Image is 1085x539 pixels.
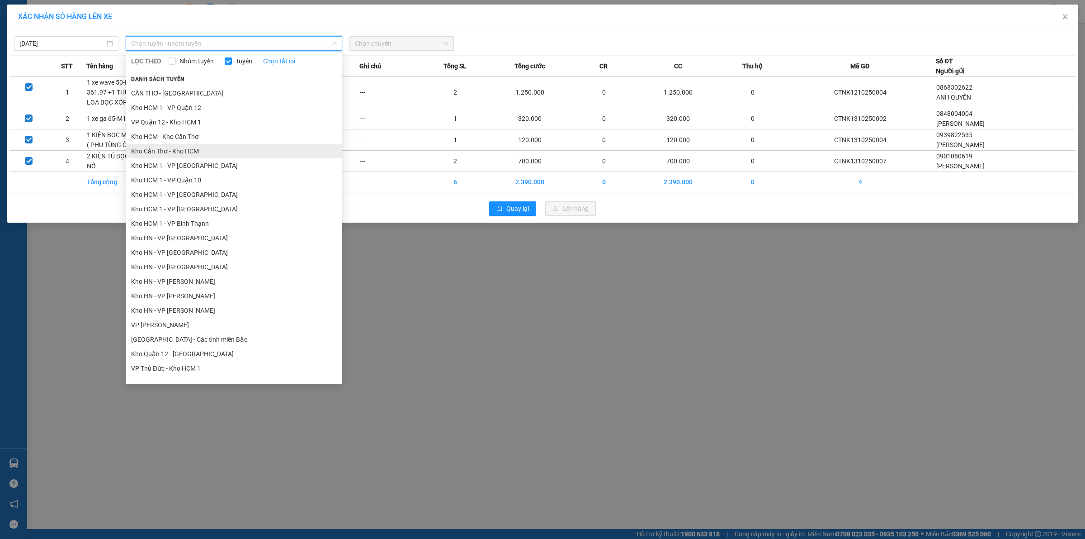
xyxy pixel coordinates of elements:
[48,108,86,129] td: 2
[1061,13,1069,20] span: close
[126,216,342,231] li: Kho HCM 1 - VP Bình Thạnh
[126,332,342,347] li: [GEOGRAPHIC_DATA] - Các tỉnh miền Bắc
[721,108,785,129] td: 0
[423,129,487,151] td: 1
[721,151,785,172] td: 0
[721,172,785,192] td: 0
[18,12,112,21] span: XÁC NHẬN SỐ HÀNG LÊN XE
[263,56,296,66] a: Chọn tất cả
[126,274,342,289] li: Kho HN - VP [PERSON_NAME]
[126,231,342,245] li: Kho HN - VP [GEOGRAPHIC_DATA]
[514,61,545,71] span: Tổng cước
[126,318,342,332] li: VP [PERSON_NAME]
[636,108,721,129] td: 320.000
[57,18,182,28] span: Ngày in phiếu: 18:39 ngày
[636,172,721,192] td: 2.390.000
[487,77,572,108] td: 1.250.000
[721,77,785,108] td: 0
[936,56,965,76] div: Số ĐT Người gửi
[487,172,572,192] td: 2.390.000
[545,201,596,216] button: uploadLên hàng
[936,120,985,127] span: [PERSON_NAME]
[355,37,448,50] span: Chọn chuyến
[572,129,636,151] td: 0
[599,61,608,71] span: CR
[126,115,342,129] li: VP Quận 12 - Kho HCM 1
[936,110,972,117] span: 0848004004
[86,77,151,108] td: 1 xe wave 50-N2 361.97 +1 THÙNG LOA BỌC XỐP NỔ
[126,158,342,173] li: Kho HCM 1 - VP [GEOGRAPHIC_DATA]
[936,153,972,160] span: 0901080619
[126,376,342,390] li: VP Tân Phú - Kho HCM 1
[126,289,342,303] li: Kho HN - VP [PERSON_NAME]
[572,172,636,192] td: 0
[19,38,105,48] input: 13/10/2025
[79,31,166,47] span: CÔNG TY TNHH CHUYỂN PHÁT NHANH BẢO AN
[359,129,424,151] td: ---
[131,37,337,50] span: Chọn tuyến - nhóm tuyến
[443,61,467,71] span: Tổng SL
[4,31,69,47] span: [PHONE_NUMBER]
[742,61,763,71] span: Thu hộ
[48,151,86,172] td: 4
[359,77,424,108] td: ---
[487,151,572,172] td: 700.000
[359,61,381,71] span: Ghi chú
[126,303,342,318] li: Kho HN - VP [PERSON_NAME]
[332,41,337,46] span: down
[785,77,936,108] td: CTNK1210250004
[60,4,179,16] strong: PHIẾU DÁN LÊN HÀNG
[25,31,48,38] strong: CSKH:
[126,361,342,376] li: VP Thủ Đức - Kho HCM 1
[936,162,985,170] span: [PERSON_NAME]
[359,151,424,172] td: ---
[487,108,572,129] td: 320.000
[423,151,487,172] td: 2
[936,141,985,148] span: [PERSON_NAME]
[572,151,636,172] td: 0
[4,55,139,67] span: Mã đơn: CTNK1310250007
[636,77,721,108] td: 1.250.000
[176,56,217,66] span: Nhóm tuyến
[936,84,972,91] span: 0868302622
[785,108,936,129] td: CTNK1310250002
[86,151,151,172] td: 2 KIỆN TỦ BỌC XỐP NỔ
[126,173,342,187] li: Kho HCM 1 - VP Quận 10
[126,260,342,274] li: Kho HN - VP [GEOGRAPHIC_DATA]
[48,77,86,108] td: 1
[850,61,869,71] span: Mã GD
[126,129,342,144] li: Kho HCM - Kho Cần Thơ
[785,172,936,192] td: 4
[86,129,151,151] td: 1 KIỆN BỌC MÀNG PE ( PHỤ TÙNG Ô TÔ )
[86,172,151,192] td: Tổng cộng
[721,129,785,151] td: 0
[126,347,342,361] li: Kho Quận 12 - [GEOGRAPHIC_DATA]
[126,202,342,216] li: Kho HCM 1 - VP [GEOGRAPHIC_DATA]
[487,129,572,151] td: 120.000
[61,61,73,71] span: STT
[506,204,529,214] span: Quay lại
[86,108,151,129] td: 1 xe ga 65-M1 032.04
[496,205,503,213] span: rollback
[936,94,971,101] span: ANH QUYỀN
[126,187,342,202] li: Kho HCM 1 - VP [GEOGRAPHIC_DATA]
[572,77,636,108] td: 0
[126,144,342,158] li: Kho Cần Thơ - Kho HCM
[423,108,487,129] td: 1
[86,61,113,71] span: Tên hàng
[126,100,342,115] li: Kho HCM 1 - VP Quận 12
[423,172,487,192] td: 6
[674,61,682,71] span: CC
[489,201,536,216] button: rollbackQuay lại
[572,108,636,129] td: 0
[936,131,972,138] span: 0939822535
[636,129,721,151] td: 120.000
[126,75,190,83] span: Danh sách tuyến
[126,86,342,100] li: CẦN THƠ- [GEOGRAPHIC_DATA]
[636,151,721,172] td: 700.000
[1052,5,1078,30] button: Close
[48,129,86,151] td: 3
[131,56,161,66] span: LỌC THEO
[423,77,487,108] td: 2
[126,245,342,260] li: Kho HN - VP [GEOGRAPHIC_DATA]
